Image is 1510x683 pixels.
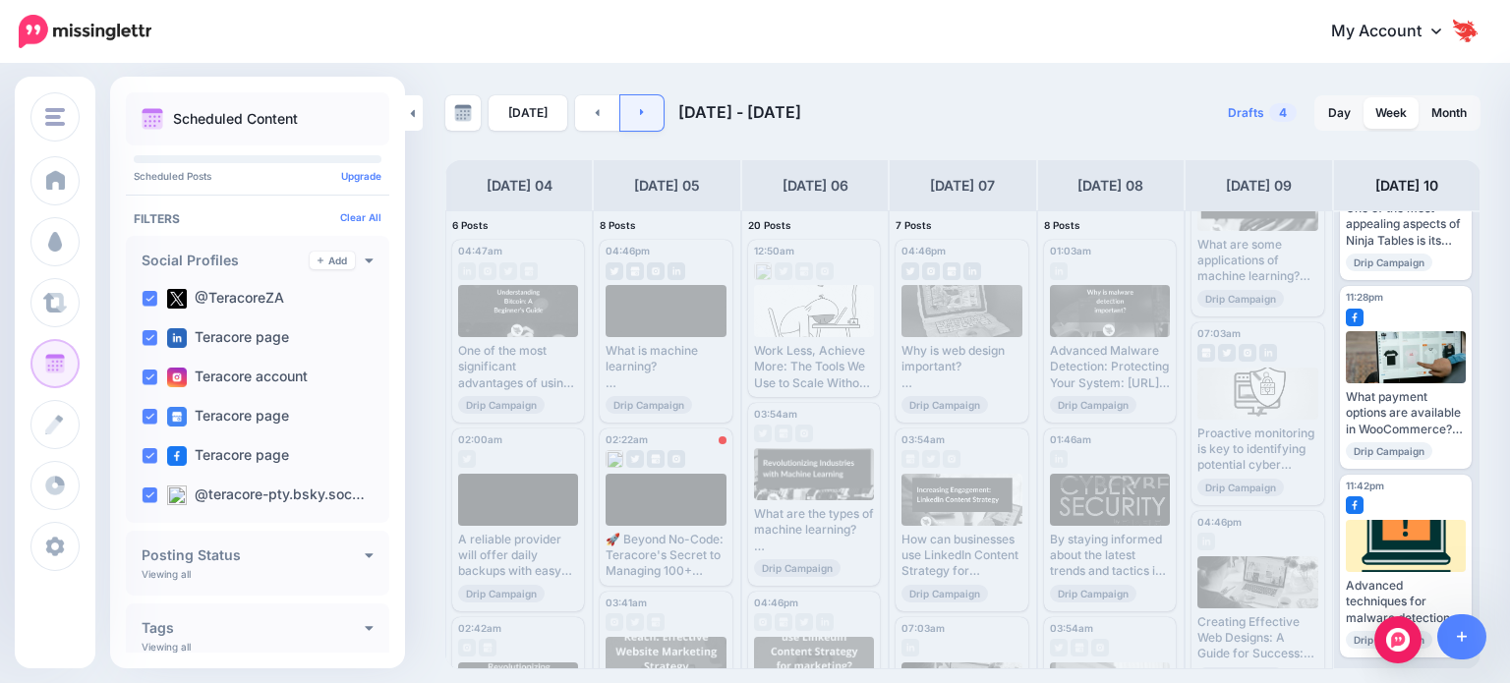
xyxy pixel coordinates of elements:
img: linkedin-grey-square.png [1197,533,1215,550]
span: Drafts [1228,107,1264,119]
span: Drip Campaign [1197,479,1284,496]
span: 04:46pm [1197,516,1242,528]
img: google_business-grey-square.png [775,425,792,442]
div: How can businesses use LinkedIn Content Strategy for marketing? Read more 👉 [URL] #LinkedIn #Mark... [901,532,1021,580]
span: 02:42am [458,622,501,634]
div: Work Less, Achieve More: The Tools We Use to Scale Without Subscriptions Learn how > [URL][DOMAIN... [754,343,874,391]
img: google_business-grey-square.png [1197,344,1215,362]
label: Teracore page [167,407,289,427]
span: 04:47am [458,245,502,256]
img: twitter-grey-square.png [626,450,644,468]
h4: Filters [134,211,381,226]
img: bluesky-grey-square.png [754,262,772,280]
img: instagram-grey-square.png [943,450,960,468]
span: Drip Campaign [1050,585,1136,602]
span: 03:54am [754,408,797,420]
img: instagram-grey-square.png [816,262,834,280]
img: twitter-grey-square.png [606,262,623,280]
img: linkedin-grey-square.png [1050,262,1068,280]
span: 04:46pm [754,597,798,608]
img: instagram-grey-square.png [1091,639,1109,656]
img: twitter-grey-square.png [795,613,813,631]
a: [DATE] [489,95,567,131]
span: Drip Campaign [1346,631,1432,649]
span: Drip Campaign [901,585,988,602]
img: twitter-grey-square.png [1050,639,1068,656]
span: 4 [1269,103,1297,122]
h4: [DATE] 04 [487,174,552,198]
label: Teracore account [167,368,308,387]
h4: Posting Status [142,548,365,562]
span: Drip Campaign [1197,290,1284,308]
span: 01:03am [1050,245,1091,256]
img: linkedin-grey-square.png [816,613,834,631]
h4: [DATE] 07 [930,174,995,198]
span: Drip Campaign [1346,254,1432,271]
span: Drip Campaign [754,559,841,577]
img: linkedin-grey-square.png [1050,450,1068,468]
div: 🚀 Beyond No-Code: Teracore's Secret to Managing 100+ Sites! 🔧 👉 Read the full story here > [URL][... [606,532,726,580]
span: 07:03am [901,622,945,634]
div: One of the most appealing aspects of Ninja Tables is its extensive customization options. Read mo... [1346,200,1466,249]
div: One of the most significant advantages of using Bitcoin is its potential for financial sovereignt... [458,343,578,391]
p: Viewing all [142,568,191,580]
label: @TeracoreZA [167,289,284,309]
span: Drip Campaign [458,396,545,414]
span: Drip Campaign [606,396,692,414]
span: 02:00am [458,433,502,445]
div: What payment options are available in WooCommerce? Read more 👉 [URL] #eCommerce #PowerfulEcommerc... [1346,389,1466,437]
div: Creating Effective Web Designs: A Guide for Success: [URL] #Website #Hosting #Development #Design... [1197,614,1317,662]
img: instagram-grey-square.png [606,613,623,631]
img: google_business-grey-square.png [647,450,665,468]
img: instagram-grey-square.png [479,262,496,280]
img: google_business-grey-square.png [1071,639,1088,656]
img: menu.png [45,108,65,126]
img: google_business-grey-square.png [626,262,644,280]
span: 11:42pm [1346,480,1384,491]
h4: [DATE] 10 [1375,174,1438,198]
img: instagram-grey-square.png [1239,344,1256,362]
div: By staying informed about the latest trends and tactics in cybersecurity, you can enhance your ab... [1050,532,1170,580]
img: linkedin-grey-square.png [458,262,476,280]
a: Month [1420,97,1479,129]
div: What are the types of machine learning? Read more 👉 [URL] #MachineLearning #Website #Hosting [754,506,874,554]
span: 07:03am [1197,327,1241,339]
span: Drip Campaign [458,585,545,602]
span: Drip Campaign [1050,396,1136,414]
img: twitter-grey-square.png [775,262,792,280]
img: google_business-grey-square.png [479,639,496,656]
img: instagram-grey-square.png [668,450,685,468]
h4: [DATE] 06 [783,174,848,198]
img: twitter-square.png [167,289,187,309]
img: instagram-grey-square.png [795,425,813,442]
label: Teracore page [167,446,289,466]
img: bluesky-square.png [167,485,187,505]
span: 20 Posts [748,219,791,231]
img: linkedin-square.png [167,328,187,348]
img: linkedin-grey-square.png [668,262,685,280]
a: Drafts4 [1216,95,1308,131]
p: Viewing all [142,641,191,653]
img: Missinglettr [19,15,151,48]
a: Week [1364,97,1419,129]
span: 01:46am [1050,433,1091,445]
span: 8 Posts [600,219,636,231]
img: google_business-grey-square.png [795,262,813,280]
p: Scheduled Content [173,112,298,126]
img: facebook-square.png [1346,309,1364,326]
span: 8 Posts [1044,219,1080,231]
span: 12:50am [754,245,794,256]
div: Open Intercom Messenger [1374,616,1422,663]
h4: Tags [142,621,365,635]
span: 03:41am [606,597,647,608]
div: Advanced techniques for malware detection involve using threat intelligence, network traffic anal... [1346,578,1466,626]
h4: [DATE] 08 [1077,174,1143,198]
div: Advanced Malware Detection: Protecting Your System: [URL] #AdvancedMalware #EverEvolvingLandscape... [1050,343,1170,391]
img: linkedin-grey-square.png [1259,344,1277,362]
img: linkedin-grey-square.png [963,262,981,280]
img: twitter-grey-square.png [626,613,644,631]
img: google_business-grey-square.png [901,450,919,468]
img: calendar.png [142,108,163,130]
img: google_business-square.png [167,407,187,427]
a: Upgrade [341,170,381,182]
